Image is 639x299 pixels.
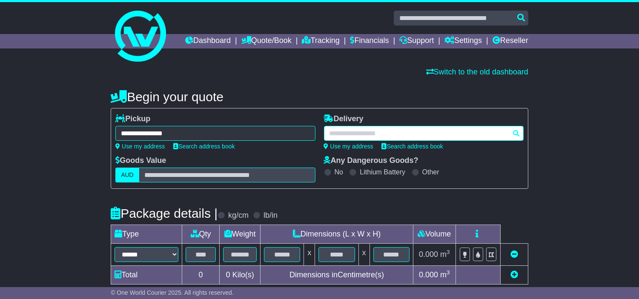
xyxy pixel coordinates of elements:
[350,34,389,48] a: Financials
[419,250,438,259] span: 0.000
[111,206,218,220] h4: Package details |
[324,156,418,165] label: Any Dangerous Goods?
[426,68,528,76] a: Switch to the old dashboard
[173,143,235,150] a: Search address book
[261,225,413,244] td: Dimensions (L x W x H)
[413,225,456,244] td: Volume
[111,289,234,296] span: © One World Courier 2025. All rights reserved.
[324,143,373,150] a: Use my address
[111,266,182,285] td: Total
[182,266,220,285] td: 0
[447,269,450,276] sup: 3
[493,34,528,48] a: Reseller
[302,34,339,48] a: Tracking
[115,168,139,182] label: AUD
[241,34,292,48] a: Quote/Book
[444,34,482,48] a: Settings
[115,143,165,150] a: Use my address
[382,143,443,150] a: Search address book
[261,266,413,285] td: Dimensions in Centimetre(s)
[264,211,278,220] label: lb/in
[115,156,166,165] label: Goods Value
[111,225,182,244] td: Type
[324,114,364,124] label: Delivery
[447,249,450,255] sup: 3
[440,271,450,279] span: m
[510,271,518,279] a: Add new item
[304,244,315,266] td: x
[115,114,150,124] label: Pickup
[335,168,343,176] label: No
[358,244,370,266] td: x
[111,90,528,104] h4: Begin your quote
[419,271,438,279] span: 0.000
[226,271,230,279] span: 0
[228,211,249,220] label: kg/cm
[399,34,434,48] a: Support
[440,250,450,259] span: m
[324,126,524,141] typeahead: Please provide city
[182,225,220,244] td: Qty
[360,168,405,176] label: Lithium Battery
[220,225,261,244] td: Weight
[510,250,518,259] a: Remove this item
[422,168,439,176] label: Other
[185,34,231,48] a: Dashboard
[220,266,261,285] td: Kilo(s)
